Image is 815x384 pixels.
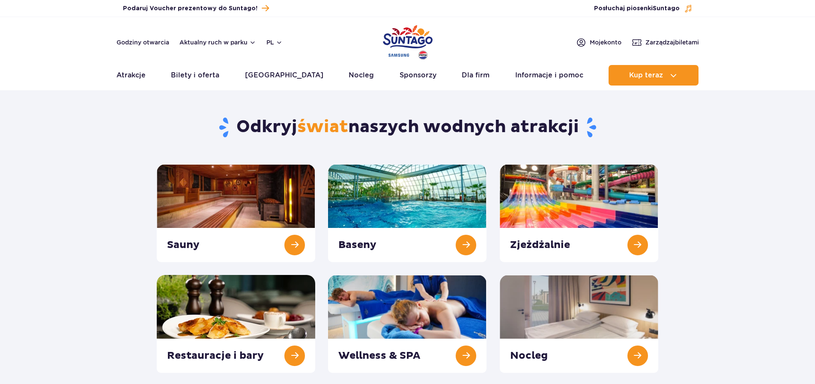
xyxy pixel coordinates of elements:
a: Nocleg [349,65,374,86]
a: Informacje i pomoc [515,65,583,86]
button: Kup teraz [609,65,699,86]
button: Aktualny ruch w parku [179,39,256,46]
a: Dla firm [462,65,490,86]
a: Sponsorzy [400,65,436,86]
span: Kup teraz [629,71,663,79]
a: Atrakcje [116,65,146,86]
a: Zarządzajbiletami [632,37,699,47]
button: pl [266,38,283,47]
span: Zarządzaj biletami [645,38,699,47]
a: Mojekonto [576,37,621,47]
span: świat [297,116,348,138]
span: Moje konto [590,38,621,47]
a: Podaruj Voucher prezentowy do Suntago! [123,3,269,14]
span: Suntago [653,6,680,12]
a: Godziny otwarcia [116,38,169,47]
a: Bilety i oferta [171,65,219,86]
h1: Odkryj naszych wodnych atrakcji [157,116,658,139]
a: Park of Poland [383,21,433,61]
span: Posłuchaj piosenki [594,4,680,13]
button: Posłuchaj piosenkiSuntago [594,4,693,13]
a: [GEOGRAPHIC_DATA] [245,65,323,86]
span: Podaruj Voucher prezentowy do Suntago! [123,4,257,13]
